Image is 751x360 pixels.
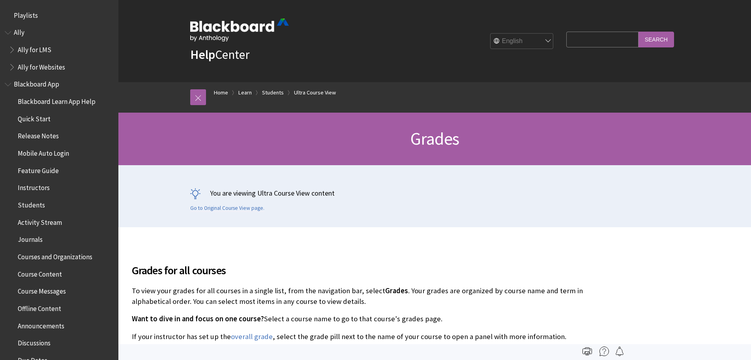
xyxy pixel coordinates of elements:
select: Site Language Selector [491,34,554,49]
span: Want to dive in and focus on one course? [132,314,264,323]
span: Offline Content [18,302,61,313]
a: HelpCenter [190,47,249,62]
strong: Help [190,47,215,62]
span: Mobile Auto Login [18,147,69,157]
span: Course Content [18,268,62,278]
span: Quick Start [18,112,51,123]
span: Activity Stream [18,216,62,226]
span: Ally for Websites [18,60,65,71]
p: To view your grades for all courses in a single list, from the navigation bar, select . Your grad... [132,286,621,306]
p: You are viewing Ultra Course View content [190,188,680,198]
span: Feature Guide [18,164,59,175]
a: Students [262,88,284,98]
img: Follow this page [615,347,624,356]
a: Home [214,88,228,98]
span: Course Messages [18,285,66,296]
span: Ally for LMS [18,43,51,54]
img: Blackboard by Anthology [190,19,289,41]
span: Playlists [14,9,38,19]
span: Grades [410,128,459,149]
img: More help [599,347,609,356]
span: Instructors [18,181,50,192]
img: Print [582,347,592,356]
a: overall grade [231,332,273,341]
span: Announcements [18,319,64,330]
span: Grades [385,286,408,295]
span: Journals [18,233,43,244]
nav: Book outline for Playlists [5,9,114,22]
span: Ally [14,26,24,37]
span: Blackboard App [14,78,59,89]
span: Grades for all courses [132,262,621,279]
span: Discussions [18,336,51,347]
span: Blackboard Learn App Help [18,95,96,106]
span: Release Notes [18,130,59,140]
input: Search [639,32,674,47]
nav: Book outline for Anthology Ally Help [5,26,114,74]
span: Courses and Organizations [18,250,92,261]
span: Students [18,198,45,209]
a: Ultra Course View [294,88,336,98]
p: Select a course name to go to that course's grades page. [132,314,621,324]
p: If your instructor has set up the , select the grade pill next to the name of your course to open... [132,332,621,342]
a: Learn [238,88,252,98]
a: Go to Original Course View page. [190,205,264,212]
